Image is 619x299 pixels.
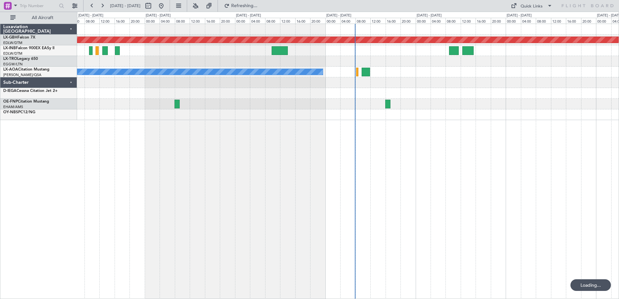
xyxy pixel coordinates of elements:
div: [DATE] - [DATE] [326,13,351,18]
span: All Aircraft [17,16,68,20]
a: OE-FNPCitation Mustang [3,100,49,104]
div: 16:00 [476,18,490,24]
div: 20:00 [220,18,235,24]
div: 16:00 [115,18,129,24]
div: [DATE] - [DATE] [417,13,442,18]
span: LX-AOA [3,68,18,72]
div: 16:00 [295,18,310,24]
span: LX-GBH [3,36,17,39]
div: 08:00 [355,18,370,24]
span: OY-NBS [3,110,18,114]
a: LX-AOACitation Mustang [3,68,50,72]
div: [DATE] - [DATE] [507,13,532,18]
span: D-IEGA [3,89,17,93]
span: OE-FNP [3,100,18,104]
div: 20:00 [400,18,415,24]
div: 20:00 [310,18,325,24]
div: 12:00 [370,18,385,24]
div: 04:00 [431,18,445,24]
button: All Aircraft [7,13,70,23]
div: 20:00 [581,18,596,24]
div: 00:00 [596,18,611,24]
a: LX-TROLegacy 650 [3,57,38,61]
div: 12:00 [461,18,476,24]
div: 00:00 [325,18,340,24]
div: 08:00 [445,18,460,24]
div: 08:00 [265,18,280,24]
span: [DATE] - [DATE] [110,3,141,9]
span: LX-INB [3,46,16,50]
a: LX-INBFalcon 900EX EASy II [3,46,54,50]
a: [PERSON_NAME]/QSA [3,72,41,77]
div: 04:00 [250,18,265,24]
div: 00:00 [416,18,431,24]
span: Refreshing... [231,4,258,8]
span: LX-TRO [3,57,17,61]
div: 00:00 [506,18,521,24]
a: LX-GBHFalcon 7X [3,36,35,39]
div: [DATE] - [DATE] [146,13,171,18]
div: 08:00 [175,18,190,24]
div: 04:00 [160,18,174,24]
div: [DATE] - [DATE] [236,13,261,18]
div: 12:00 [280,18,295,24]
div: Quick Links [521,3,543,10]
div: 16:00 [386,18,400,24]
button: Refreshing... [221,1,260,11]
div: 00:00 [235,18,250,24]
div: 20:00 [129,18,144,24]
div: 04:00 [521,18,536,24]
button: Quick Links [508,1,556,11]
div: 12:00 [190,18,205,24]
div: 16:00 [566,18,581,24]
input: Trip Number [20,1,57,11]
div: Loading... [570,279,611,291]
a: EDLW/DTM [3,40,22,45]
div: 04:00 [340,18,355,24]
div: [DATE] - [DATE] [78,13,103,18]
div: 12:00 [551,18,566,24]
a: EDLW/DTM [3,51,22,56]
div: 20:00 [491,18,506,24]
div: 12:00 [99,18,114,24]
a: D-IEGACessna Citation Jet 2+ [3,89,58,93]
div: 08:00 [84,18,99,24]
div: 16:00 [205,18,220,24]
a: EGGW/LTN [3,62,23,67]
a: EHAM/AMS [3,105,23,109]
div: 00:00 [145,18,160,24]
a: OY-NBSPC12/NG [3,110,35,114]
div: 08:00 [536,18,551,24]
